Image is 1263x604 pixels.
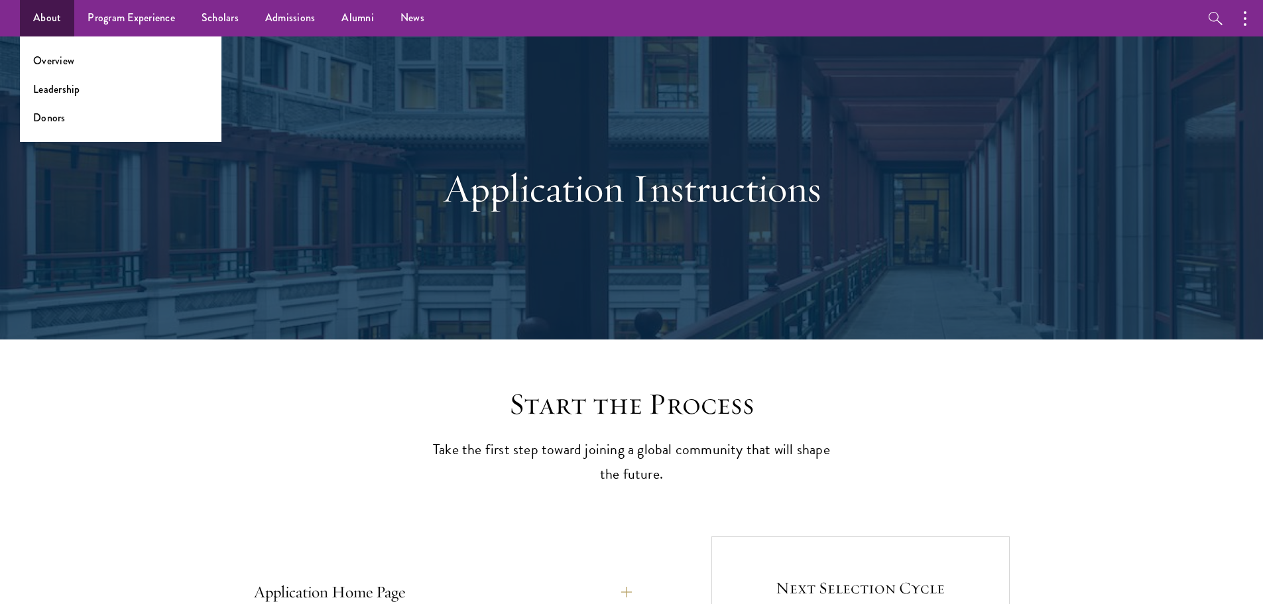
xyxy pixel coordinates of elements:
[403,164,861,212] h1: Application Instructions
[33,110,66,125] a: Donors
[426,438,837,487] p: Take the first step toward joining a global community that will shape the future.
[749,577,973,599] h5: Next Selection Cycle
[33,82,80,97] a: Leadership
[33,53,74,68] a: Overview
[426,386,837,423] h2: Start the Process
